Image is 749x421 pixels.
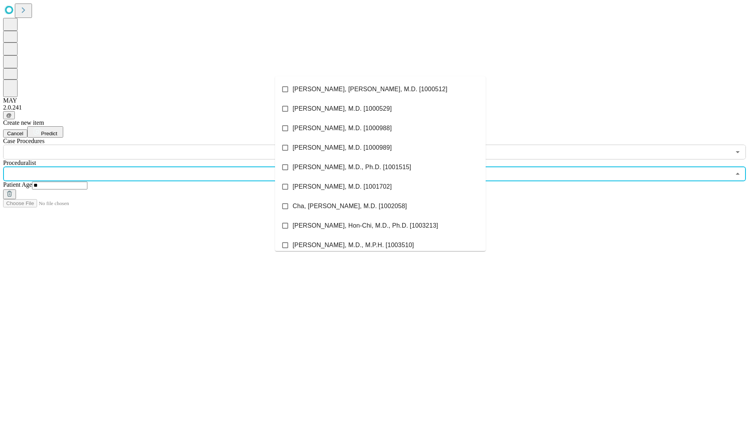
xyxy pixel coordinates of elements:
[27,126,63,138] button: Predict
[293,221,438,230] span: [PERSON_NAME], Hon-Chi, M.D., Ph.D. [1003213]
[3,104,746,111] div: 2.0.241
[41,131,57,136] span: Predict
[293,124,392,133] span: [PERSON_NAME], M.D. [1000988]
[3,119,44,126] span: Create new item
[732,168,743,179] button: Close
[7,131,23,136] span: Cancel
[293,202,407,211] span: Cha, [PERSON_NAME], M.D. [1002058]
[732,147,743,157] button: Open
[3,129,27,138] button: Cancel
[3,138,44,144] span: Scheduled Procedure
[3,159,36,166] span: Proceduralist
[293,104,392,113] span: [PERSON_NAME], M.D. [1000529]
[293,85,447,94] span: [PERSON_NAME], [PERSON_NAME], M.D. [1000512]
[3,97,746,104] div: MAY
[3,181,32,188] span: Patient Age
[293,163,411,172] span: [PERSON_NAME], M.D., Ph.D. [1001515]
[293,241,414,250] span: [PERSON_NAME], M.D., M.P.H. [1003510]
[3,111,15,119] button: @
[293,143,392,152] span: [PERSON_NAME], M.D. [1000989]
[6,112,12,118] span: @
[293,182,392,191] span: [PERSON_NAME], M.D. [1001702]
